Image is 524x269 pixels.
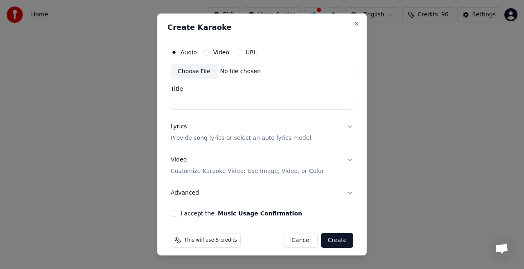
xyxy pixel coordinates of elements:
span: This will use 5 credits [184,237,237,244]
button: LyricsProvide song lyrics or select an auto lyrics model [171,116,353,149]
h2: Create Karaoke [167,24,357,31]
div: No file chosen [217,67,264,76]
p: Customize Karaoke Video: Use Image, Video, or Color [171,167,324,175]
label: Audio [181,49,197,55]
button: VideoCustomize Karaoke Video: Use Image, Video, or Color [171,149,353,182]
div: Choose File [171,64,217,79]
label: URL [246,49,257,55]
label: Video [213,49,229,55]
label: I accept the [181,211,302,216]
button: I accept the [218,211,302,216]
label: Title [171,86,353,92]
div: Video [171,156,324,175]
button: Cancel [285,233,318,248]
button: Advanced [171,182,353,204]
div: Lyrics [171,123,187,131]
p: Provide song lyrics or select an auto lyrics model [171,134,311,142]
button: Create [321,233,353,248]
